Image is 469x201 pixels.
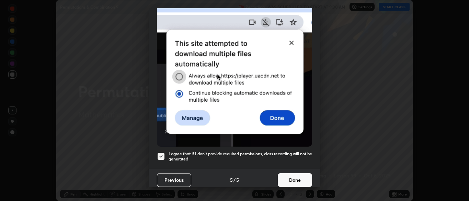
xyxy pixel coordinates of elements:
[278,173,312,187] button: Done
[230,176,233,183] h4: 5
[169,151,312,162] h5: I agree that if I don't provide required permissions, class recording will not be generated
[236,176,239,183] h4: 5
[157,173,191,187] button: Previous
[233,176,236,183] h4: /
